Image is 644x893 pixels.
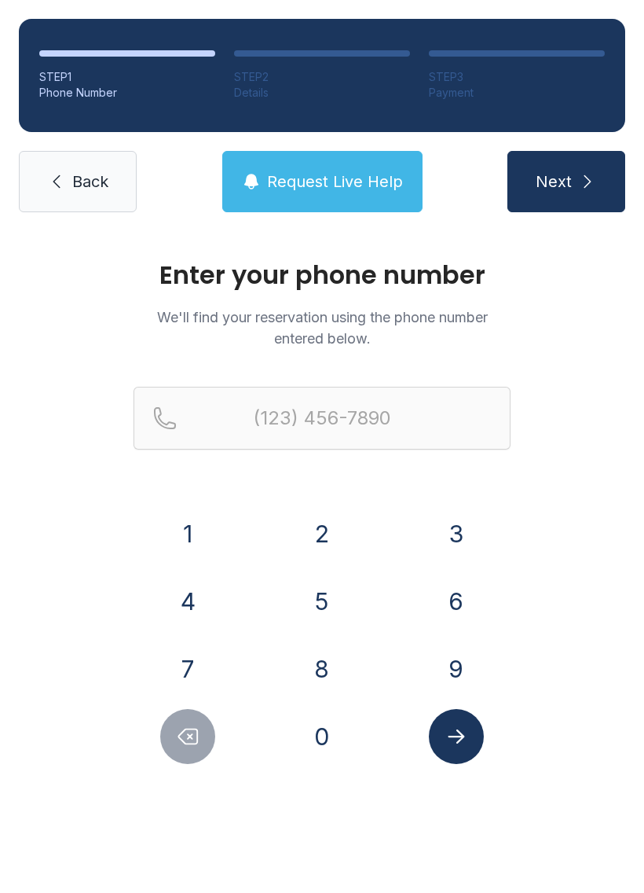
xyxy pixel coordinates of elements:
[536,171,572,193] span: Next
[295,641,349,696] button: 8
[134,263,510,288] h1: Enter your phone number
[160,709,215,764] button: Delete number
[429,709,484,764] button: Submit lookup form
[234,69,410,85] div: STEP 2
[429,85,605,101] div: Payment
[429,69,605,85] div: STEP 3
[295,574,349,629] button: 5
[429,641,484,696] button: 9
[160,574,215,629] button: 4
[234,85,410,101] div: Details
[134,387,510,450] input: Reservation phone number
[295,709,349,764] button: 0
[39,85,215,101] div: Phone Number
[429,506,484,561] button: 3
[39,69,215,85] div: STEP 1
[72,171,108,193] span: Back
[267,171,403,193] span: Request Live Help
[160,641,215,696] button: 7
[134,307,510,349] p: We'll find your reservation using the phone number entered below.
[295,506,349,561] button: 2
[160,506,215,561] button: 1
[429,574,484,629] button: 6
